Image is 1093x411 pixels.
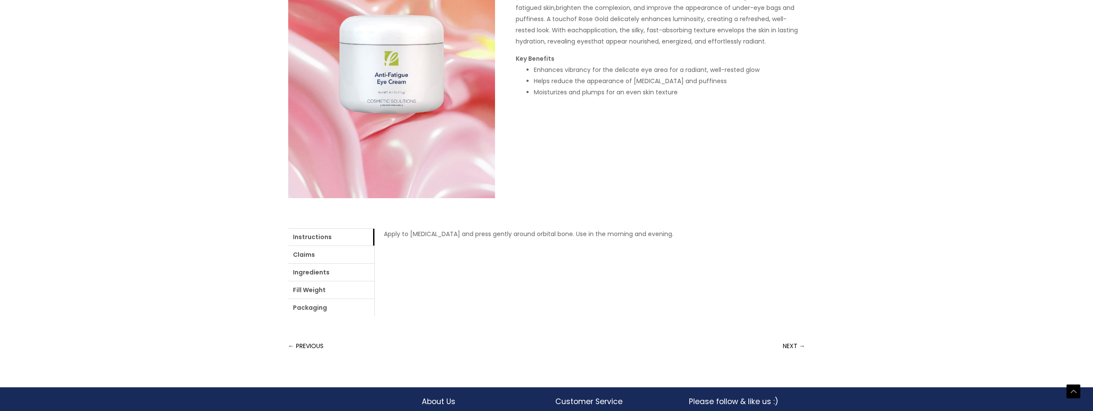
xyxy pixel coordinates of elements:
[288,246,374,263] a: Claims
[516,26,798,46] span: application, the silky, fast-absorbing texture envelops the skin in lasting hydration, revealing ...
[288,281,374,299] a: Fill Weight
[516,15,787,34] span: of Rose Gold delicately enhances luminosity, creating a refreshed, well-rested look. With each
[534,75,805,87] li: Helps reduce the appearance of [MEDICAL_DATA] and puffiness
[534,64,805,75] li: Enhances vibrancy for the delicate eye area for a radiant, well-rested glow
[288,337,324,355] a: ← PREVIOUS
[288,228,374,246] a: Instructions
[422,396,538,407] h2: About Us
[516,3,794,23] span: brighten the complexion, and improve the appearance of under-eye bags and puffiness. A touch
[783,337,805,355] a: NEXT →
[555,396,672,407] h2: Customer Service
[516,54,554,63] strong: Key Benefits
[689,396,805,407] h2: Please follow & like us :)
[591,37,766,46] span: that appear nourished, energized, and effortlessly radiant.
[288,299,374,316] a: Packaging
[534,87,805,98] li: Moisturizes and plumps for an even skin texture
[384,228,796,240] p: Apply to [MEDICAL_DATA] and press gently around orbital bone. Use in the morning and evening.
[288,264,374,281] a: Ingredients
